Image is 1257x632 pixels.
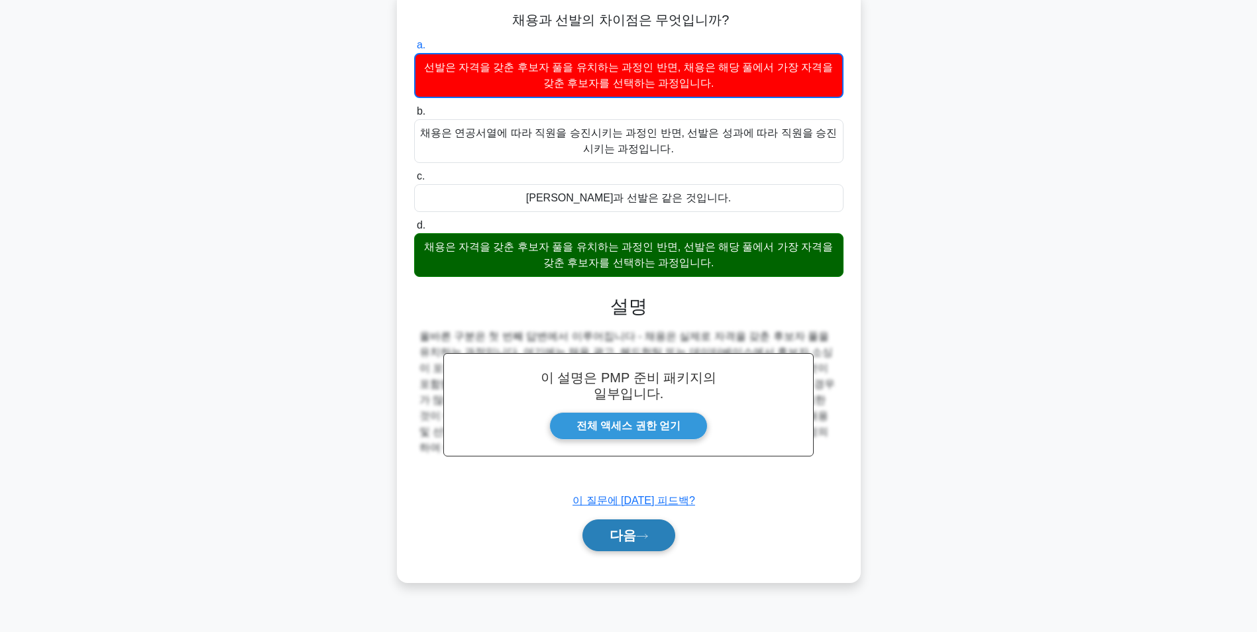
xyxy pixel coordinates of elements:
[573,495,695,506] a: 이 질문에 [DATE] 피드백?
[414,119,844,163] div: 채용은 연공서열에 따라 직원을 승진시키는 과정인 반면, 선발은 성과에 따라 직원을 승진시키는 과정입니다.
[417,219,425,231] span: d.
[414,233,844,277] div: 채용은 자격을 갖춘 후보자 풀을 유치하는 과정인 반면, 선발은 해당 풀에서 가장 자격을 갖춘 후보자를 선택하는 과정입니다.
[549,412,708,440] a: 전체 액세스 권한 얻기
[417,170,425,182] span: c.
[414,184,844,212] div: [PERSON_NAME]과 선발은 같은 것입니다.
[422,295,836,318] h3: 설명
[417,105,425,117] span: b.
[419,329,838,456] div: 올바른 구분은 첫 번째 답변에서 이루어집니다 - 채용은 실제로 자격을 갖춘 후보자 풀을 유치하는 과정입니다. 여기에는 채용 광고, 헤드헌팅 또는 데이터베이스에서 후보자 소싱이...
[417,39,425,50] span: a.
[512,13,745,27] font: 채용과 선발의 차이점은 무엇입니까?
[610,528,636,543] font: 다음
[582,519,675,551] button: 다음
[414,53,844,98] div: 선발은 자격을 갖춘 후보자 풀을 유치하는 과정인 반면, 채용은 해당 풀에서 가장 자격을 갖춘 후보자를 선택하는 과정입니다.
